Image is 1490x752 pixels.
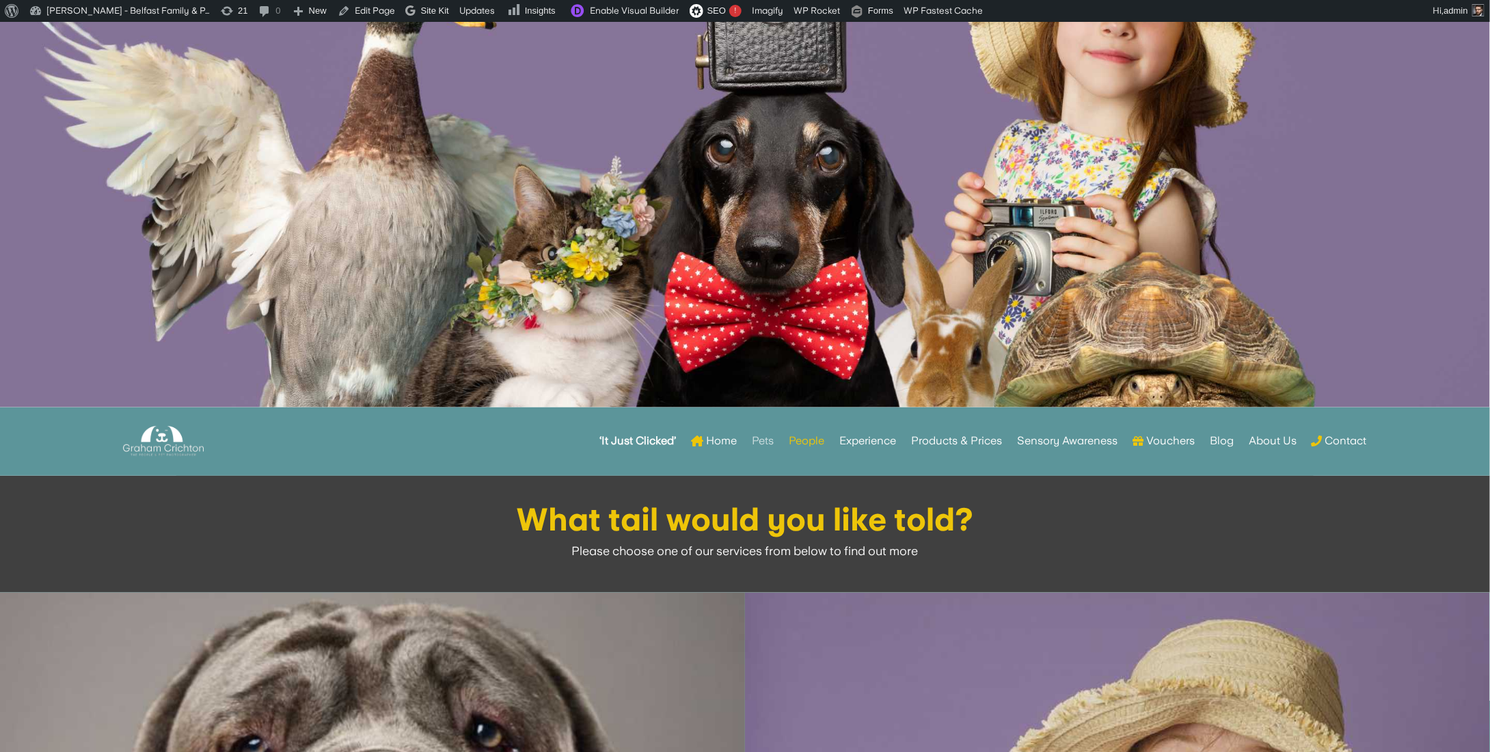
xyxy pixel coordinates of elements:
span: Insights [525,5,556,16]
p: Please choose one of our services from below to find out more [176,543,1314,559]
strong: ‘It Just Clicked’ [599,436,676,446]
a: Vouchers [1133,414,1195,468]
a: Products & Prices [911,414,1002,468]
a: Experience [839,414,896,468]
a: Blog [1210,414,1234,468]
a: Home [691,414,737,468]
span: SEO [707,5,726,16]
div: ! [729,5,742,17]
a: Sensory Awareness [1017,414,1117,468]
a: Pets [752,414,774,468]
a: Contact [1312,414,1367,468]
span: Site Kit [421,5,449,16]
img: Graham Crichton Photography Logo - Graham Crichton - Belfast Family & Pet Photography Studio [123,422,204,460]
span: admin [1444,5,1468,16]
h1: What tail would you like told? [176,504,1314,542]
a: About Us [1249,414,1297,468]
a: ‘It Just Clicked’ [599,414,676,468]
a: People [789,414,824,468]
